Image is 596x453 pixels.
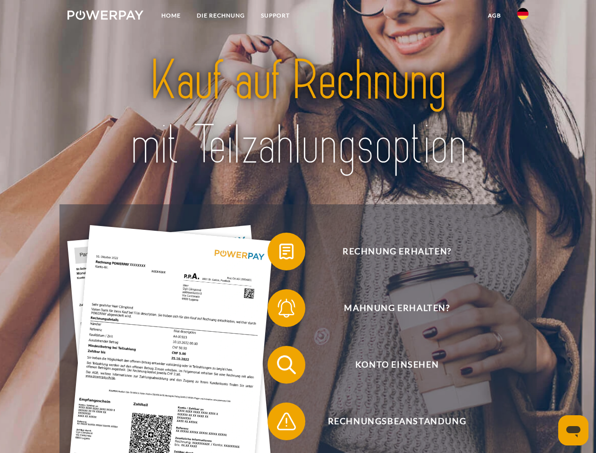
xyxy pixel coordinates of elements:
button: Rechnungsbeanstandung [268,403,513,440]
a: DIE RECHNUNG [189,7,253,24]
button: Konto einsehen [268,346,513,384]
iframe: Schaltfläche zum Öffnen des Messaging-Fensters [558,415,588,445]
span: Rechnungsbeanstandung [281,403,512,440]
span: Mahnung erhalten? [281,289,512,327]
span: Rechnung erhalten? [281,233,512,270]
a: Home [153,7,189,24]
img: qb_bill.svg [275,240,298,263]
img: title-powerpay_de.svg [90,45,506,181]
img: qb_search.svg [275,353,298,377]
a: SUPPORT [253,7,298,24]
img: logo-powerpay-white.svg [67,10,143,20]
a: agb [480,7,509,24]
img: qb_bell.svg [275,296,298,320]
span: Konto einsehen [281,346,512,384]
img: de [517,8,529,19]
button: Rechnung erhalten? [268,233,513,270]
button: Mahnung erhalten? [268,289,513,327]
img: qb_warning.svg [275,410,298,433]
